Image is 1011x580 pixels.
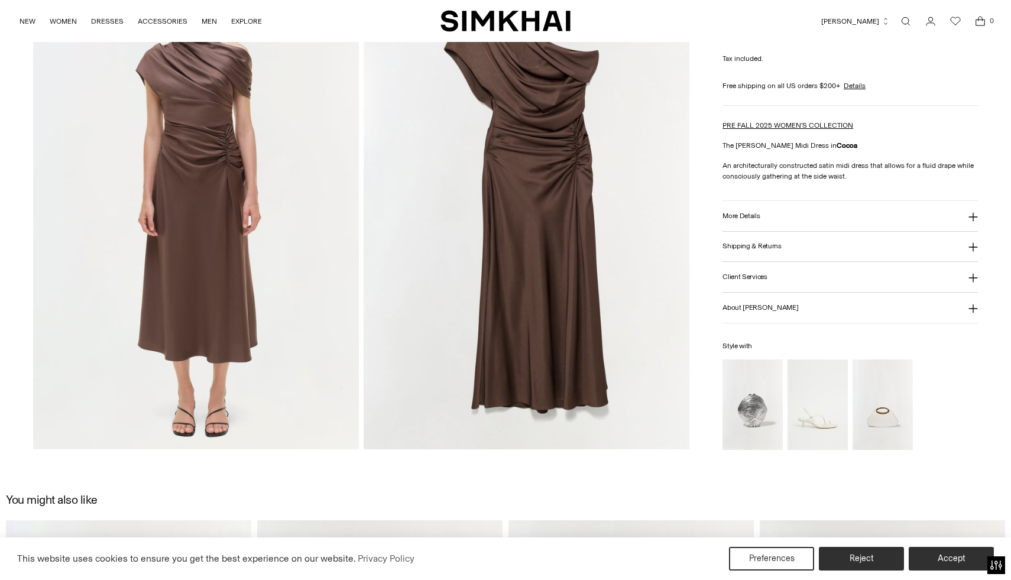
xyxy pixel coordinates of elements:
span: 0 [986,15,997,26]
p: An architecturally constructed satin midi dress that allows for a fluid drape while consciously g... [722,160,977,182]
button: Accept [909,547,994,571]
button: More Details [722,201,977,231]
h3: More Details [722,212,760,220]
button: Client Services [722,262,977,292]
span: This website uses cookies to ensure you get the best experience on our website. [17,553,356,564]
a: SIMKHAI [440,9,571,33]
a: NEW [20,8,35,34]
button: Shipping & Returns [722,232,977,262]
h3: Client Services [722,273,767,281]
a: MEN [202,8,217,34]
a: Details [844,80,866,91]
img: Cove Shell Clutch [722,359,783,450]
a: DRESSES [91,8,124,34]
button: About [PERSON_NAME] [722,293,977,323]
button: Preferences [729,547,814,571]
a: ACCESSORIES [138,8,187,34]
a: WOMEN [50,8,77,34]
div: Tax included. [722,53,977,64]
img: Cedonia Kitten Heel Sandal [788,359,848,450]
button: Reject [819,547,904,571]
strong: Cocoa [837,141,857,150]
a: Open search modal [894,9,918,33]
a: Privacy Policy (opens in a new tab) [356,550,416,568]
a: Go to the account page [919,9,942,33]
a: EXPLORE [231,8,262,34]
a: Open cart modal [968,9,992,33]
button: [PERSON_NAME] [821,8,890,34]
a: Wishlist [944,9,967,33]
h3: About [PERSON_NAME] [722,304,798,312]
p: The [PERSON_NAME] Midi Dress in [722,140,977,151]
h6: Style with [722,342,977,350]
a: PRE FALL 2025 WOMEN'S COLLECTION [722,121,853,129]
img: Mod Bag [853,359,913,450]
div: Free shipping on all US orders $200+ [722,80,977,91]
h2: You might also like [6,493,98,506]
h3: Shipping & Returns [722,242,782,250]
